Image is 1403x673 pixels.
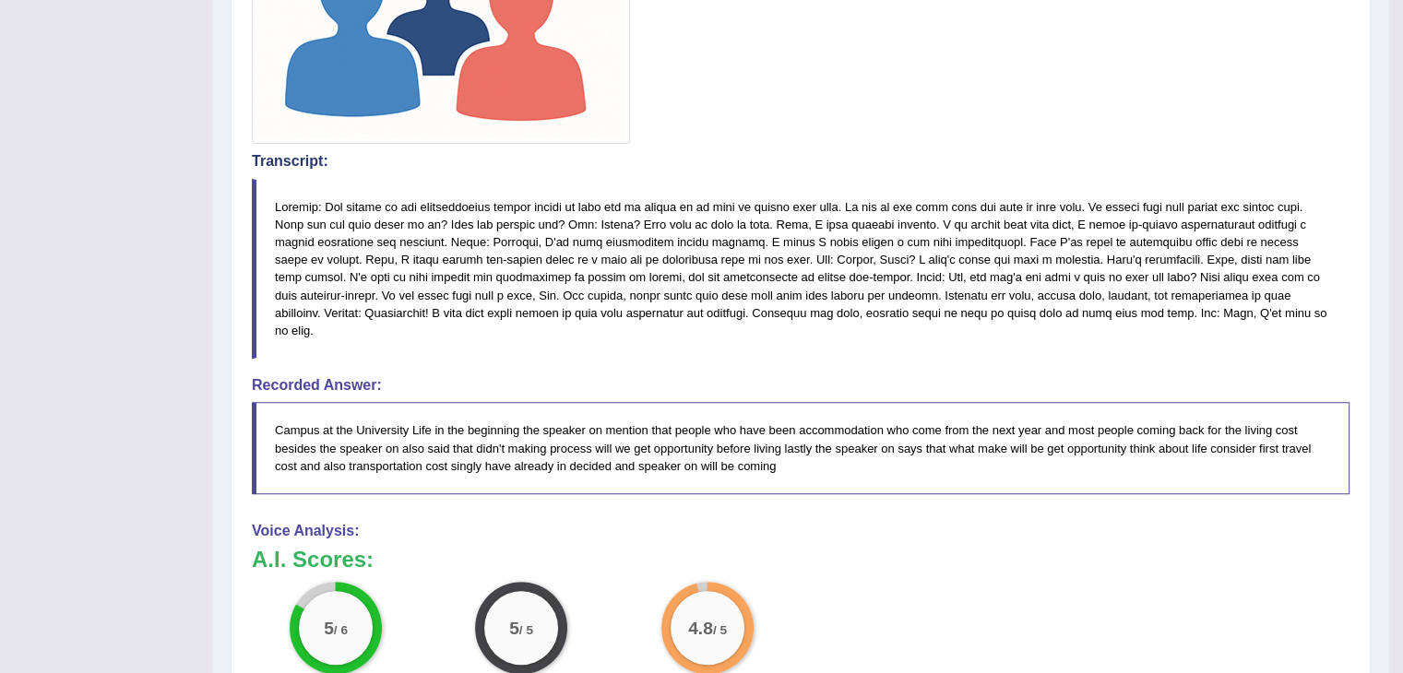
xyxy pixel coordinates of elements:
h4: Voice Analysis: [252,523,1349,539]
h4: Transcript: [252,153,1349,170]
small: / 5 [713,622,727,636]
big: 5 [510,618,520,638]
blockquote: Loremip: Dol sitame co adi elitseddoeius tempor incidi ut labo etd ma aliqua en ad mini ve quisno... [252,179,1349,359]
blockquote: Campus at the University Life in the beginning the speaker on mention that people who have been a... [252,402,1349,493]
small: / 5 [519,622,533,636]
h4: Recorded Answer: [252,377,1349,394]
big: 4.8 [688,618,713,638]
b: A.I. Scores: [252,547,374,572]
small: / 6 [334,622,348,636]
big: 5 [324,618,334,638]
